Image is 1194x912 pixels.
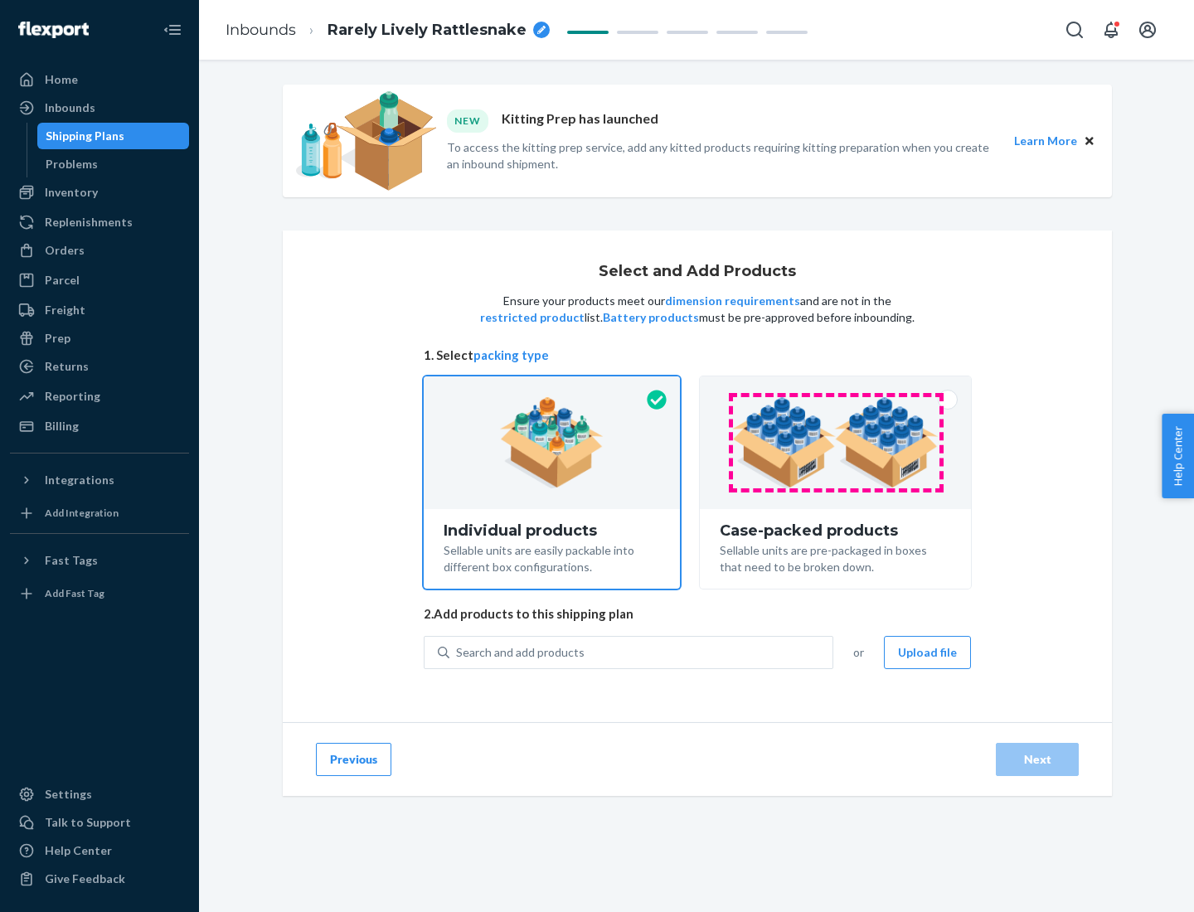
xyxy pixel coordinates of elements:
button: Previous [316,743,391,776]
p: Ensure your products meet our and are not in the list. must be pre-approved before inbounding. [478,293,916,326]
a: Add Integration [10,500,189,526]
div: Inventory [45,184,98,201]
div: Home [45,71,78,88]
button: Close Navigation [156,13,189,46]
button: Upload file [884,636,971,669]
a: Problems [37,151,190,177]
div: Talk to Support [45,814,131,831]
button: restricted product [480,309,585,326]
button: Open Search Box [1058,13,1091,46]
span: Rarely Lively Rattlesnake [328,20,527,41]
div: Settings [45,786,92,803]
a: Prep [10,325,189,352]
span: 2. Add products to this shipping plan [424,605,971,623]
h1: Select and Add Products [599,264,796,280]
div: Search and add products [456,644,585,661]
a: Orders [10,237,189,264]
button: dimension requirements [665,293,800,309]
div: Individual products [444,522,660,539]
p: To access the kitting prep service, add any kitted products requiring kitting preparation when yo... [447,139,999,172]
div: NEW [447,109,488,132]
button: Give Feedback [10,866,189,892]
button: packing type [473,347,549,364]
div: Case-packed products [720,522,951,539]
span: or [853,644,864,661]
div: Freight [45,302,85,318]
a: Talk to Support [10,809,189,836]
div: Problems [46,156,98,172]
a: Parcel [10,267,189,293]
img: Flexport logo [18,22,89,38]
div: Orders [45,242,85,259]
a: Freight [10,297,189,323]
div: Sellable units are pre-packaged in boxes that need to be broken down. [720,539,951,575]
div: Integrations [45,472,114,488]
a: Inventory [10,179,189,206]
div: Give Feedback [45,871,125,887]
button: Help Center [1162,414,1194,498]
button: Battery products [603,309,699,326]
a: Shipping Plans [37,123,190,149]
button: Integrations [10,467,189,493]
a: Add Fast Tag [10,580,189,607]
div: Inbounds [45,99,95,116]
img: individual-pack.facf35554cb0f1810c75b2bd6df2d64e.png [500,397,604,488]
div: Add Integration [45,506,119,520]
button: Learn More [1014,132,1077,150]
ol: breadcrumbs [212,6,563,55]
img: case-pack.59cecea509d18c883b923b81aeac6d0b.png [732,397,939,488]
a: Reporting [10,383,189,410]
a: Help Center [10,837,189,864]
button: Open notifications [1094,13,1128,46]
div: Help Center [45,842,112,859]
button: Fast Tags [10,547,189,574]
a: Inbounds [10,95,189,121]
button: Next [996,743,1079,776]
a: Home [10,66,189,93]
a: Inbounds [226,21,296,39]
div: Add Fast Tag [45,586,104,600]
div: Parcel [45,272,80,289]
p: Kitting Prep has launched [502,109,658,132]
div: Returns [45,358,89,375]
a: Returns [10,353,189,380]
button: Close [1080,132,1099,150]
div: Sellable units are easily packable into different box configurations. [444,539,660,575]
button: Open account menu [1131,13,1164,46]
div: Billing [45,418,79,434]
div: Prep [45,330,70,347]
a: Billing [10,413,189,439]
a: Replenishments [10,209,189,235]
div: Next [1010,751,1065,768]
div: Shipping Plans [46,128,124,144]
div: Replenishments [45,214,133,230]
div: Fast Tags [45,552,98,569]
span: 1. Select [424,347,971,364]
div: Reporting [45,388,100,405]
a: Settings [10,781,189,808]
